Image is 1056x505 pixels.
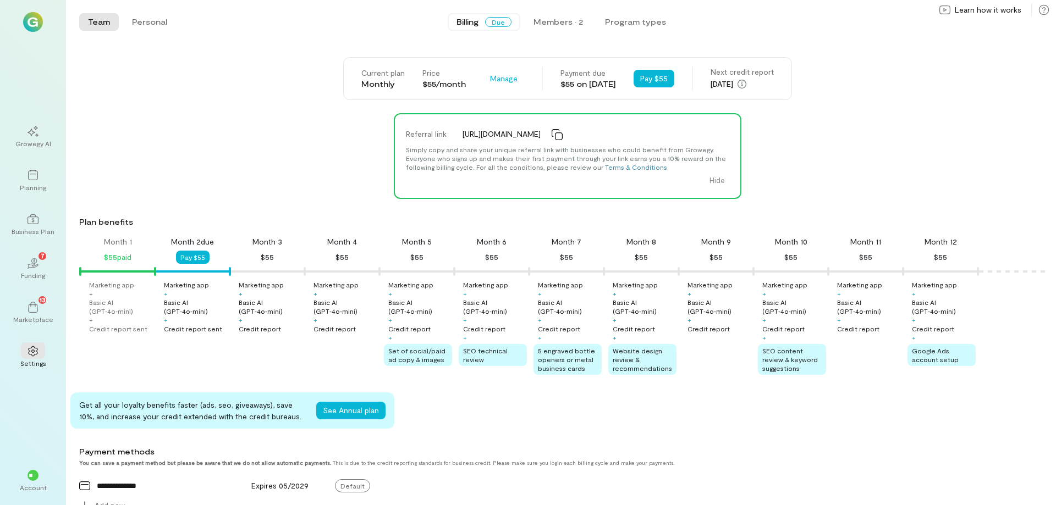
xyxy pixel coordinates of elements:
span: Simply copy and share your unique referral link with businesses who could benefit from Growegy. E... [406,146,726,171]
div: + [239,315,243,324]
div: + [164,289,168,298]
button: Pay $55 [634,70,674,87]
div: $55 [410,251,424,264]
div: Marketing app [762,280,807,289]
div: Month 11 [850,236,881,247]
div: Month 8 [626,236,656,247]
div: Get all your loyalty benefits faster (ads, seo, giveaways), save 10%, and increase your credit ex... [79,399,307,422]
div: Settings [20,359,46,368]
div: Marketing app [837,280,882,289]
div: $55 [560,251,573,264]
div: Month 9 [701,236,731,247]
div: + [388,315,392,324]
div: + [912,289,916,298]
div: [DATE] [711,77,774,91]
div: This is due to the credit reporting standards for business credit. Please make sure you login eac... [79,459,954,466]
div: + [463,289,467,298]
div: Basic AI (GPT‑4o‑mini) [762,298,826,315]
div: Referral link [399,123,456,145]
div: Plan benefits [79,217,1052,227]
div: Month 4 [327,236,357,247]
div: Month 10 [775,236,807,247]
div: Price [422,68,466,79]
div: Month 12 [925,236,957,247]
span: Due [485,17,512,27]
div: Payment methods [79,446,954,457]
div: Members · 2 [533,16,583,27]
div: + [912,315,916,324]
div: $55 paid [104,251,131,264]
div: Month 3 [252,236,282,247]
div: Next credit report [711,66,774,77]
div: Manage [483,70,524,87]
div: + [837,315,841,324]
div: Marketing app [388,280,433,289]
span: Learn how it works [955,4,1021,15]
a: Planning [13,161,53,201]
div: Current plan [361,68,405,79]
div: Marketing app [313,280,359,289]
div: Monthly [361,79,405,90]
div: Month 7 [552,236,581,247]
span: Website design review & recommendations [613,347,672,372]
a: Settings [13,337,53,376]
div: $55 [635,251,648,264]
div: Marketing app [463,280,508,289]
div: Basic AI (GPT‑4o‑mini) [912,298,976,315]
div: $55 [710,251,723,264]
div: Basic AI (GPT‑4o‑mini) [538,298,602,315]
a: Growegy AI [13,117,53,157]
div: + [762,289,766,298]
div: + [912,333,916,342]
div: Account [20,483,47,492]
button: Team [79,13,119,31]
span: Set of social/paid ad copy & images [388,347,446,363]
div: Marketplace [13,315,53,324]
div: Credit report sent [164,324,222,333]
a: Terms & Conditions [605,163,667,171]
div: Month 5 [402,236,432,247]
button: Personal [123,13,176,31]
button: Program types [596,13,675,31]
div: + [687,289,691,298]
div: + [613,333,617,342]
div: $55 [859,251,872,264]
div: Credit report [538,324,580,333]
div: Payment due [560,68,616,79]
div: $55 [784,251,798,264]
div: Credit report [613,324,655,333]
div: Basic AI (GPT‑4o‑mini) [837,298,901,315]
div: + [164,315,168,324]
div: Credit report [388,324,431,333]
div: Month 2 due [171,236,214,247]
div: Month 6 [477,236,507,247]
div: + [762,333,766,342]
span: 13 [40,295,46,304]
div: $55 [934,251,947,264]
a: Business Plan [13,205,53,245]
div: Basic AI (GPT‑4o‑mini) [613,298,676,315]
span: Google Ads account setup [912,347,959,363]
div: + [388,333,392,342]
span: 5 engraved bottle openers or metal business cards [538,347,595,372]
div: Credit report [313,324,356,333]
div: + [388,289,392,298]
div: Funding [21,271,45,280]
div: + [538,315,542,324]
div: Credit report [239,324,281,333]
div: + [313,315,317,324]
div: Credit report sent [89,324,147,333]
div: + [762,315,766,324]
div: Basic AI (GPT‑4o‑mini) [239,298,302,315]
div: + [239,289,243,298]
div: + [89,289,93,298]
div: + [313,289,317,298]
div: Marketing app [687,280,733,289]
div: Marketing app [164,280,209,289]
div: Basic AI (GPT‑4o‑mini) [164,298,228,315]
div: $55 on [DATE] [560,79,616,90]
div: + [463,315,467,324]
span: Billing [457,16,479,27]
strong: You can save a payment method but please be aware that we do not allow automatic payments. [79,459,331,466]
span: Default [335,479,370,492]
